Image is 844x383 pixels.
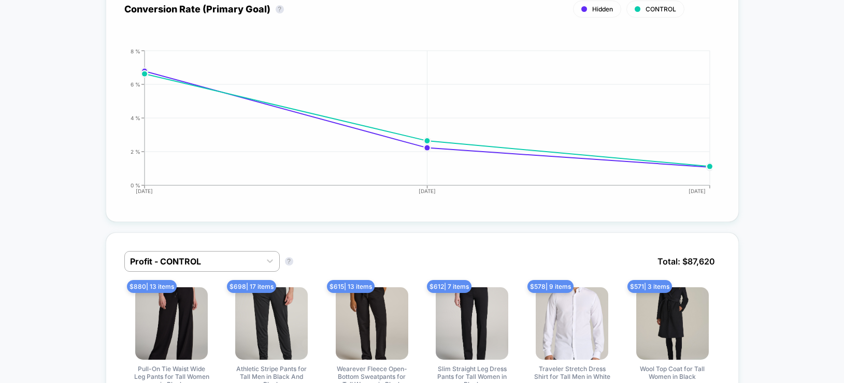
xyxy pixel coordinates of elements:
[634,365,711,380] span: Wool Top Coat for Tall Women in Black
[136,188,153,194] tspan: [DATE]
[419,188,436,194] tspan: [DATE]
[527,280,574,293] span: $ 578 | 9 items
[436,287,508,360] img: Slim Straight Leg Dress Pants for Tall Women in Black
[235,287,308,360] img: Athletic Stripe Pants for Tall Men in Black And Black
[114,48,710,203] div: CONVERSION_RATE
[131,81,140,87] tspan: 6 %
[427,280,471,293] span: $ 612 | 7 items
[276,5,284,13] button: ?
[131,148,140,154] tspan: 2 %
[227,280,276,293] span: $ 698 | 17 items
[285,257,293,266] button: ?
[689,188,706,194] tspan: [DATE]
[652,251,720,272] span: Total: $ 87,620
[336,287,408,360] img: Wearever Fleece Open-Bottom Sweatpants for Tall Women in Black
[536,287,608,360] img: Traveler Stretch Dress Shirt for Tall Men in White
[127,280,177,293] span: $ 880 | 13 items
[327,280,375,293] span: $ 615 | 13 items
[131,182,140,188] tspan: 0 %
[131,114,140,121] tspan: 4 %
[646,5,676,13] span: CONTROL
[135,287,208,360] img: Pull-On Tie Waist Wide Leg Pants for Tall Women in Black
[627,280,672,293] span: $ 571 | 3 items
[533,365,611,380] span: Traveler Stretch Dress Shirt for Tall Men in White
[592,5,613,13] span: Hidden
[636,287,709,360] img: Wool Top Coat for Tall Women in Black
[131,48,140,54] tspan: 8 %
